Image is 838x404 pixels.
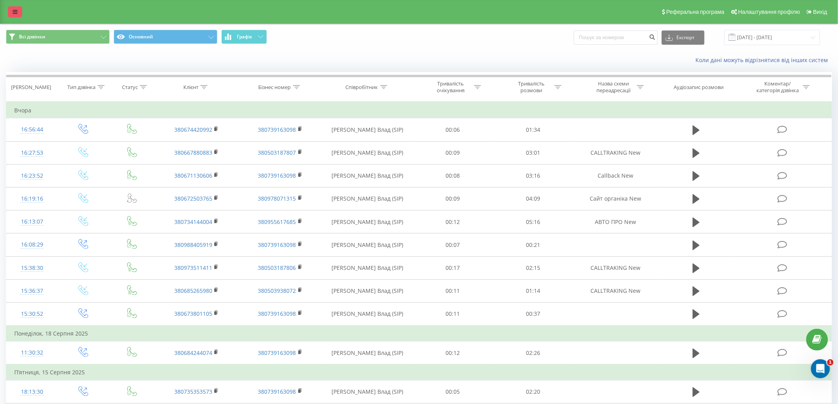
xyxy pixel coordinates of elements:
[14,260,50,276] div: 15:38:30
[258,172,296,179] a: 380739163098
[322,187,412,210] td: [PERSON_NAME] Влад (SIP)
[174,349,212,357] a: 380684244074
[258,241,296,248] a: 380739163098
[412,302,493,326] td: 00:11
[174,172,212,179] a: 380671130606
[258,287,296,294] a: 380503938072
[258,310,296,317] a: 380739163098
[322,302,412,326] td: [PERSON_NAME] Влад (SIP)
[493,302,574,326] td: 00:37
[574,141,658,164] td: CALLTRAKING New
[114,30,217,44] button: Основний
[322,279,412,302] td: [PERSON_NAME] Влад (SIP)
[14,191,50,207] div: 16:19:16
[493,141,574,164] td: 03:01
[174,241,212,248] a: 380988405919
[122,84,138,91] div: Статус
[14,237,50,252] div: 16:08:29
[14,384,50,400] div: 18:13:30
[322,256,412,279] td: [PERSON_NAME] Влад (SIP)
[14,283,50,299] div: 15:36:37
[493,341,574,365] td: 02:26
[67,84,95,91] div: Тип дзвінка
[813,9,827,15] span: Вихід
[322,233,412,256] td: [PERSON_NAME] Влад (SIP)
[322,341,412,365] td: [PERSON_NAME] Влад (SIP)
[493,118,574,141] td: 01:34
[574,164,658,187] td: Callback New
[6,30,110,44] button: Всі дзвінки
[493,380,574,403] td: 02:20
[6,102,832,118] td: Вчора
[574,187,658,210] td: Сайт органіка New
[811,359,830,378] iframe: Intercom live chat
[174,218,212,226] a: 380734144004
[221,30,267,44] button: Графік
[14,145,50,161] div: 16:27:53
[346,84,378,91] div: Співробітник
[322,164,412,187] td: [PERSON_NAME] Влад (SIP)
[322,141,412,164] td: [PERSON_NAME] Влад (SIP)
[574,30,658,45] input: Пошук за номером
[11,84,51,91] div: [PERSON_NAME]
[174,310,212,317] a: 380673801105
[258,349,296,357] a: 380739163098
[259,84,291,91] div: Бізнес номер
[493,164,574,187] td: 03:16
[258,195,296,202] a: 380978071315
[510,80,552,94] div: Тривалість розмови
[412,380,493,403] td: 00:05
[183,84,198,91] div: Клієнт
[574,279,658,302] td: CALLTRAKING New
[6,364,832,380] td: П’ятниця, 15 Серпня 2025
[412,118,493,141] td: 00:06
[237,34,252,40] span: Графік
[493,187,574,210] td: 04:09
[667,9,725,15] span: Реферальна програма
[174,287,212,294] a: 380685265980
[412,341,493,365] td: 00:12
[430,80,472,94] div: Тривалість очікування
[322,211,412,233] td: [PERSON_NAME] Влад (SIP)
[696,56,832,64] a: Коли дані можуть відрізнятися вiд інших систем
[592,80,635,94] div: Назва схеми переадресації
[258,388,296,395] a: 380739163098
[322,118,412,141] td: [PERSON_NAME] Влад (SIP)
[412,233,493,256] td: 00:07
[412,187,493,210] td: 00:09
[14,168,50,184] div: 16:23:52
[6,326,832,341] td: Понеділок, 18 Серпня 2025
[827,359,834,366] span: 1
[412,141,493,164] td: 00:09
[412,211,493,233] td: 00:12
[493,233,574,256] td: 00:21
[412,164,493,187] td: 00:08
[493,256,574,279] td: 02:15
[412,279,493,302] td: 00:11
[662,30,705,45] button: Експорт
[14,345,50,360] div: 11:30:32
[493,279,574,302] td: 01:14
[14,306,50,322] div: 15:30:52
[19,34,45,40] span: Всі дзвінки
[174,126,212,133] a: 380674420992
[574,256,658,279] td: CALLTRAKING New
[174,195,212,202] a: 380672503765
[258,264,296,271] a: 380503187806
[574,211,658,233] td: АВТО ПРО New
[258,218,296,226] a: 380955617685
[14,214,50,230] div: 16:13:07
[174,149,212,156] a: 380667880883
[14,122,50,137] div: 16:56:44
[174,264,212,271] a: 380973511411
[174,388,212,395] a: 380735353573
[754,80,801,94] div: Коментар/категорія дзвінка
[674,84,724,91] div: Аудіозапис розмови
[258,126,296,133] a: 380739163098
[412,256,493,279] td: 00:17
[493,211,574,233] td: 05:16
[322,380,412,403] td: [PERSON_NAME] Влад (SIP)
[258,149,296,156] a: 380503187807
[738,9,800,15] span: Налаштування профілю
